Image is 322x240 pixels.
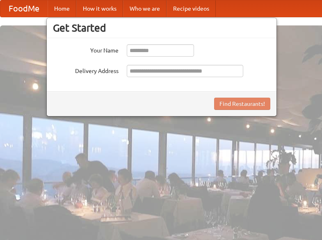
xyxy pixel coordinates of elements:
[53,22,270,34] h3: Get Started
[0,0,48,17] a: FoodMe
[53,65,119,75] label: Delivery Address
[167,0,216,17] a: Recipe videos
[76,0,123,17] a: How it works
[53,44,119,55] label: Your Name
[123,0,167,17] a: Who we are
[48,0,76,17] a: Home
[214,98,270,110] button: Find Restaurants!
